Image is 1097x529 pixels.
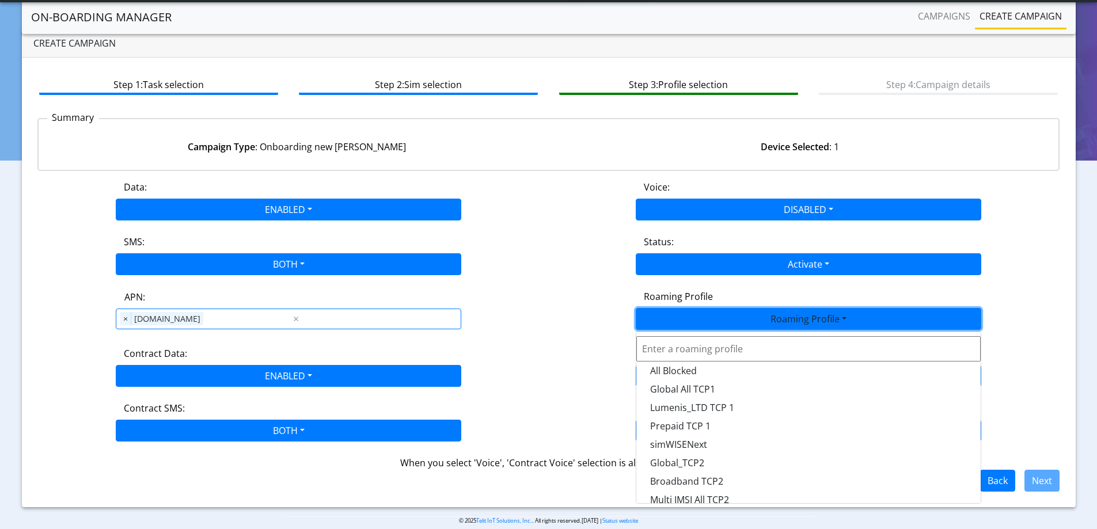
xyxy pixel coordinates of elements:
[116,365,461,387] button: ENABLED
[636,380,981,398] button: Global All TCP1
[476,517,532,524] a: Telit IoT Solutions, Inc.
[124,290,145,304] label: APN:
[131,312,203,326] span: [DOMAIN_NAME]
[283,516,814,525] p: © 2025 . All rights reserved.[DATE] |
[636,472,981,490] button: Broadband TCP2
[819,73,1058,95] btn: Step 4: Campaign details
[636,361,981,380] button: All Blocked
[124,401,185,415] label: Contract SMS:
[37,456,1060,470] div: When you select 'Voice', 'Contract Voice' selection is also mandatory
[559,73,798,95] btn: Step 3: Profile selection
[116,420,461,442] button: BOTH
[45,140,549,154] div: : Onboarding new [PERSON_NAME]
[761,140,829,153] strong: Device Selected
[636,199,981,220] button: DISABLED
[549,140,1052,154] div: : 1
[124,180,147,194] label: Data:
[644,290,713,303] label: Roaming Profile
[980,470,1015,492] button: Back
[636,308,981,330] button: Roaming Profile
[636,398,981,417] button: Lumenis_LTD TCP 1
[116,253,461,275] button: BOTH
[636,490,981,509] button: Multi IMSI All TCP2
[120,312,131,326] span: ×
[975,5,1066,28] a: Create campaign
[1024,470,1060,492] button: Next
[636,454,981,472] button: Global_TCP2
[913,5,975,28] a: Campaigns
[636,417,981,435] button: Prepaid TCP 1
[636,435,981,454] button: simWISENext
[124,347,187,360] label: Contract Data:
[602,517,638,524] a: Status website
[116,199,461,220] button: ENABLED
[31,6,172,29] a: On-Boarding Manager
[644,180,670,194] label: Voice:
[636,336,981,361] input: Enter a roaming profile
[39,73,278,95] btn: Step 1: Task selection
[636,331,981,504] div: ENABLED
[299,73,538,95] btn: Step 2: Sim selection
[47,111,99,124] p: Summary
[124,235,145,249] label: SMS:
[644,235,674,249] label: Status:
[636,253,981,275] button: Activate
[291,312,301,326] span: Clear all
[188,140,255,153] strong: Campaign Type
[22,29,1076,58] div: Create campaign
